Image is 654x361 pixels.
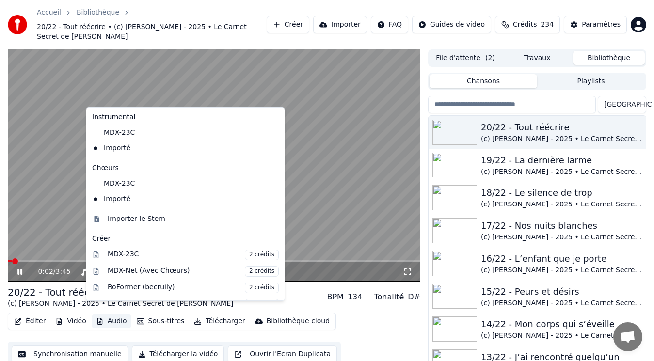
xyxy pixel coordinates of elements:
[613,322,642,351] div: Ouvrir le chat
[348,291,363,303] div: 134
[38,267,53,277] span: 0:02
[37,8,61,17] a: Accueil
[267,316,330,326] div: Bibliothèque cloud
[88,191,268,207] div: Importé
[92,234,279,244] div: Créer
[8,15,27,34] img: youka
[108,214,165,224] div: Importer le Stem
[481,167,642,177] div: (c) [PERSON_NAME] - 2025 • Le Carnet Secret de [PERSON_NAME]
[108,266,279,277] div: MDX-Net (Avec Chœurs)
[245,266,279,277] span: 2 crédits
[56,267,71,277] span: 3:45
[313,16,367,33] button: Importer
[108,299,279,310] div: RoFormer (instv7_gabox)
[481,266,642,275] div: (c) [PERSON_NAME] - 2025 • Le Carnet Secret de [PERSON_NAME]
[37,22,267,42] span: 20/22 - Tout réécrire • (c) [PERSON_NAME] - 2025 • Le Carnet Secret de [PERSON_NAME]
[92,314,131,328] button: Audio
[564,16,627,33] button: Paramètres
[88,160,283,176] div: Chœurs
[88,141,268,156] div: Importé
[37,8,267,42] nav: breadcrumb
[430,51,501,65] button: File d'attente
[582,20,621,30] div: Paramètres
[38,267,61,277] div: /
[481,331,642,341] div: (c) [PERSON_NAME] - 2025 • Le Carnet Secret de [PERSON_NAME]
[495,16,560,33] button: Crédits234
[541,20,554,30] span: 234
[8,285,233,299] div: 20/22 - Tout réécrire
[481,233,642,242] div: (c) [PERSON_NAME] - 2025 • Le Carnet Secret de [PERSON_NAME]
[327,291,343,303] div: BPM
[88,176,268,191] div: MDX-23C
[537,74,645,88] button: Playlists
[412,16,491,33] button: Guides de vidéo
[408,291,420,303] div: D#
[10,314,49,328] button: Éditer
[481,186,642,200] div: 18/22 - Le silence de trop
[245,250,279,260] span: 2 crédits
[481,200,642,209] div: (c) [PERSON_NAME] - 2025 • Le Carnet Secret de [PERSON_NAME]
[481,219,642,233] div: 17/22 - Nos nuits blanches
[513,20,537,30] span: Crédits
[267,16,309,33] button: Créer
[485,53,495,63] span: ( 2 )
[8,299,233,309] div: (c) [PERSON_NAME] - 2025 • Le Carnet Secret de [PERSON_NAME]
[481,285,642,298] div: 15/22 - Peurs et désirs
[108,283,279,293] div: RoFormer (becruily)
[481,154,642,167] div: 19/22 - La dernière larme
[430,74,537,88] button: Chansons
[481,298,642,308] div: (c) [PERSON_NAME] - 2025 • Le Carnet Secret de [PERSON_NAME]
[245,283,279,293] span: 2 crédits
[481,134,642,144] div: (c) [PERSON_NAME] - 2025 • Le Carnet Secret de [PERSON_NAME]
[88,125,268,141] div: MDX-23C
[245,299,279,310] span: 2 crédits
[481,317,642,331] div: 14/22 - Mon corps qui s’éveille
[190,314,249,328] button: Télécharger
[573,51,645,65] button: Bibliothèque
[481,252,642,266] div: 16/22 - L’enfant que je porte
[88,110,283,125] div: Instrumental
[133,314,189,328] button: Sous-titres
[371,16,408,33] button: FAQ
[108,250,279,260] div: MDX-23C
[501,51,573,65] button: Travaux
[51,314,90,328] button: Vidéo
[481,121,642,134] div: 20/22 - Tout réécrire
[77,8,119,17] a: Bibliothèque
[374,291,404,303] div: Tonalité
